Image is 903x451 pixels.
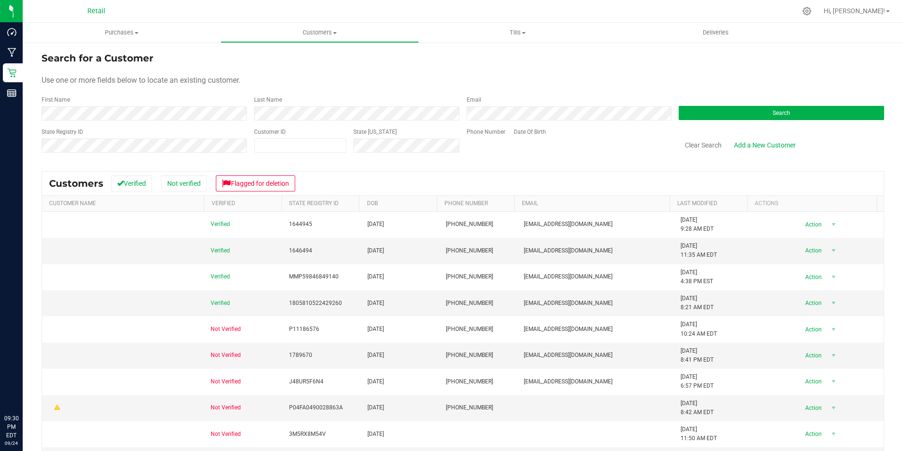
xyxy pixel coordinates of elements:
span: Verified [211,272,230,281]
span: Not Verified [211,377,241,386]
span: [EMAIL_ADDRESS][DOMAIN_NAME] [524,377,613,386]
a: Tills [419,23,617,43]
span: Not Verified [211,403,241,412]
span: select [828,296,840,310]
label: First Name [42,95,70,104]
span: select [828,323,840,336]
span: [DATE] 4:38 PM EST [681,268,713,286]
span: Search for a Customer [42,52,153,64]
span: [PHONE_NUMBER] [446,325,493,334]
iframe: Resource center [9,375,38,404]
span: 1805810522429260 [289,299,342,308]
p: 09/24 [4,440,18,447]
span: Customers [221,28,418,37]
span: select [828,244,840,257]
inline-svg: Reports [7,88,17,98]
a: State Registry Id [289,200,339,207]
span: [DATE] [367,377,384,386]
a: Email [522,200,538,207]
button: Verified [111,175,152,191]
span: select [828,375,840,388]
label: Customer ID [254,128,286,136]
span: MMP59846849140 [289,272,339,281]
span: [EMAIL_ADDRESS][DOMAIN_NAME] [524,299,613,308]
a: Last Modified [677,200,717,207]
span: 3M5RX8M54V [289,430,326,439]
button: Search [679,106,884,120]
button: Flagged for deletion [216,175,295,191]
span: [DATE] 9:28 AM EDT [681,216,714,234]
span: 1644945 [289,220,312,229]
span: [PHONE_NUMBER] [446,246,493,255]
span: [EMAIL_ADDRESS][DOMAIN_NAME] [524,351,613,360]
span: [DATE] 8:41 PM EDT [681,347,714,364]
span: [EMAIL_ADDRESS][DOMAIN_NAME] [524,272,613,281]
span: select [828,270,840,284]
p: 09:30 PM EDT [4,414,18,440]
a: Deliveries [617,23,815,43]
span: Not Verified [211,430,241,439]
span: Action [797,349,828,362]
span: select [828,427,840,441]
span: Action [797,323,828,336]
span: Action [797,218,828,231]
label: Date Of Birth [514,128,546,136]
span: Customers [49,178,103,189]
span: [EMAIL_ADDRESS][DOMAIN_NAME] [524,325,613,334]
div: Actions [755,200,873,207]
span: [DATE] [367,272,384,281]
span: Tills [419,28,616,37]
a: Verified [212,200,235,207]
span: Action [797,375,828,388]
inline-svg: Retail [7,68,17,78]
span: [DATE] 8:21 AM EDT [681,294,714,312]
label: Email [467,95,481,104]
span: [PHONE_NUMBER] [446,403,493,412]
span: [DATE] [367,246,384,255]
div: Warning - Level 1 [53,403,61,412]
label: State [US_STATE] [353,128,397,136]
span: [DATE] [367,299,384,308]
span: [DATE] [367,220,384,229]
span: [DATE] 11:50 AM EDT [681,425,717,443]
span: Action [797,401,828,415]
span: 1789670 [289,351,312,360]
span: Action [797,244,828,257]
span: [DATE] [367,430,384,439]
span: [EMAIL_ADDRESS][DOMAIN_NAME] [524,246,613,255]
span: [PHONE_NUMBER] [446,351,493,360]
span: [PHONE_NUMBER] [446,220,493,229]
span: Verified [211,299,230,308]
inline-svg: Dashboard [7,27,17,37]
a: Purchases [23,23,221,43]
span: [PHONE_NUMBER] [446,299,493,308]
div: Manage settings [801,7,813,16]
span: [DATE] [367,403,384,412]
label: State Registry ID [42,128,83,136]
span: Verified [211,220,230,229]
span: Retail [87,7,105,15]
span: select [828,401,840,415]
span: J48UR5F6N4 [289,377,324,386]
span: Deliveries [690,28,741,37]
inline-svg: Manufacturing [7,48,17,57]
span: [DATE] [367,325,384,334]
a: DOB [367,200,378,207]
span: [DATE] 11:35 AM EDT [681,242,717,260]
label: Last Name [254,95,282,104]
span: Action [797,296,828,310]
button: Clear Search [679,137,728,153]
span: [DATE] [367,351,384,360]
span: [DATE] 8:42 AM EDT [681,399,714,417]
a: Add a New Customer [728,137,802,153]
span: [EMAIL_ADDRESS][DOMAIN_NAME] [524,220,613,229]
span: select [828,349,840,362]
a: Customer Name [49,200,96,207]
span: select [828,218,840,231]
span: [PHONE_NUMBER] [446,272,493,281]
button: Not verified [161,175,207,191]
span: Not Verified [211,351,241,360]
span: Use one or more fields below to locate an existing customer. [42,76,240,85]
span: [DATE] 10:24 AM EDT [681,320,717,338]
span: Purchases [23,28,221,37]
